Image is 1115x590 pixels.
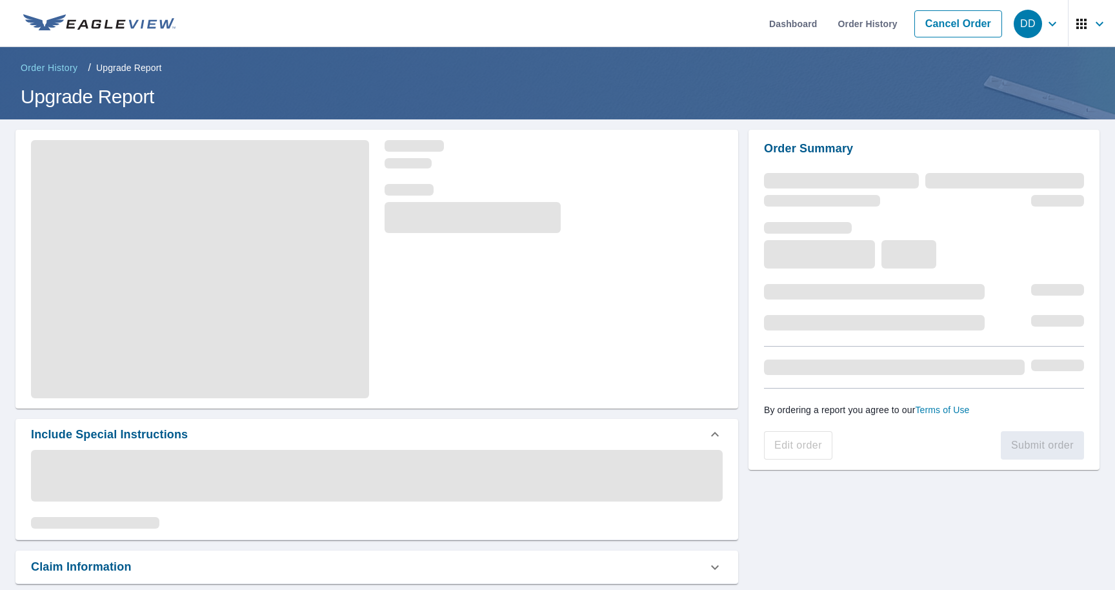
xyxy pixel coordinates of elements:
nav: breadcrumb [15,57,1100,78]
a: Cancel Order [914,10,1002,37]
img: EV Logo [23,14,176,34]
div: Claim Information [31,558,132,576]
div: Claim Information [15,551,738,584]
p: Order Summary [764,140,1084,158]
div: Include Special Instructions [15,419,738,450]
a: Terms of Use [915,405,969,415]
li: / [88,60,91,76]
div: DD [1014,10,1042,38]
p: By ordering a report you agree to our [764,404,1084,416]
div: Include Special Instructions [31,426,188,443]
a: Order History [15,57,83,78]
h1: Upgrade Report [15,83,1100,110]
span: Order History [21,61,77,74]
p: Upgrade Report [96,61,161,74]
